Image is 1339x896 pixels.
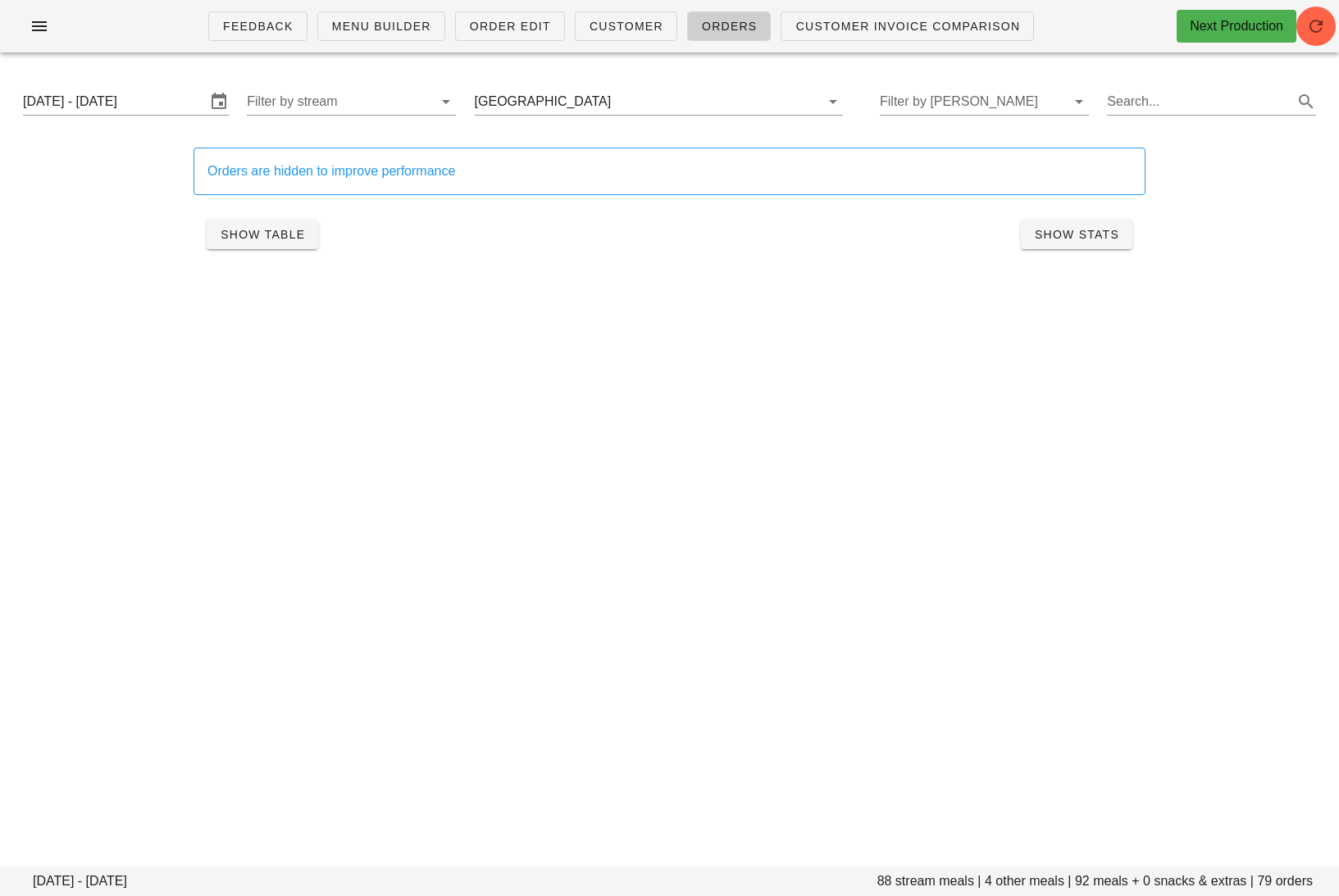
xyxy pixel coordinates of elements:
span: Show Table [220,228,305,241]
span: Orders [701,20,758,33]
a: Customer Invoice Comparison [781,11,1034,41]
div: Filter by [PERSON_NAME] [880,89,1089,115]
a: Customer [575,11,677,41]
span: Customer [589,20,663,33]
span: Order Edit [469,20,551,33]
a: Menu Builder [317,11,445,41]
a: Orders [687,11,772,41]
div: Filter by stream [247,89,456,115]
div: Next Production [1190,16,1283,36]
div: Orders are hidden to improve performance [207,161,1132,181]
a: Order Edit [455,11,565,41]
button: Show Stats [1021,220,1132,249]
button: Show Table [207,220,318,249]
a: Feedback [208,11,307,41]
div: [GEOGRAPHIC_DATA] [475,94,612,109]
span: Menu Builder [331,20,431,33]
div: [GEOGRAPHIC_DATA] [475,89,843,115]
span: Customer Invoice Comparison [795,20,1020,33]
span: Feedback [222,20,294,33]
span: Show Stats [1034,228,1119,241]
